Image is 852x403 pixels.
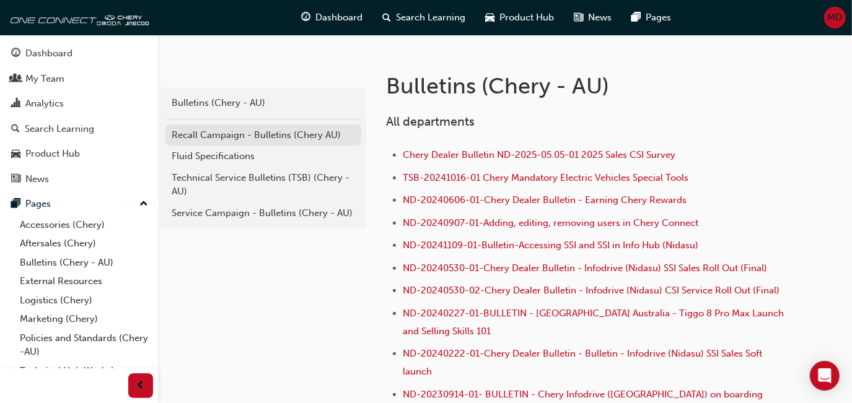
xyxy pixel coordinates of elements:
[11,149,20,160] span: car-icon
[5,67,153,90] a: My Team
[292,5,373,30] a: guage-iconDashboard
[165,124,361,146] a: Recall Campaign - Bulletins (Chery AU)
[316,11,363,25] span: Dashboard
[15,291,153,310] a: Logistics (Chery)
[11,124,20,135] span: search-icon
[476,5,564,30] a: car-iconProduct Hub
[589,11,612,25] span: News
[6,5,149,30] img: oneconnect
[403,262,767,274] a: ND-20240530-01-Chery Dealer Bulletin - Infodrive (Nidasu) SSI Sales Roll Out (Final)
[5,193,153,215] button: Pages
[165,167,361,202] a: Technical Service Bulletins (TSB) (Chery - AU)
[486,10,495,25] span: car-icon
[403,348,765,377] a: ND-20240222-01-Chery Dealer Bulletin - Bulletin - Infodrive (Nidasu) SSI Sales Soft launch
[15,253,153,272] a: Bulletins (Chery - AU)
[574,10,584,25] span: news-icon
[302,10,311,25] span: guage-icon
[11,98,20,110] span: chart-icon
[403,308,786,337] a: ND-20240227-01-BULLETIN - [GEOGRAPHIC_DATA] Australia - Tiggo 8 Pro Max Launch and Selling Skills...
[25,197,51,211] div: Pages
[646,11,672,25] span: Pages
[15,272,153,291] a: External Resources
[11,74,20,85] span: people-icon
[172,206,355,220] div: Service Campaign - Bulletins (Chery - AU)
[397,11,466,25] span: Search Learning
[11,174,20,185] span: news-icon
[165,202,361,224] a: Service Campaign - Bulletins (Chery - AU)
[172,171,355,199] div: Technical Service Bulletins (TSB) (Chery - AU)
[165,92,361,114] a: Bulletins (Chery - AU)
[403,217,698,228] a: ND-20240907-01-Adding, editing, removing users in Chery Connect
[172,149,355,163] div: Fluid Specifications
[172,96,355,110] div: Bulletins (Chery - AU)
[386,115,475,129] span: All departments
[564,5,622,30] a: news-iconNews
[25,97,64,111] div: Analytics
[828,11,843,25] span: MD
[403,172,688,183] a: TSB-20241016-01 Chery Mandatory Electric Vehicles Special Tools
[403,194,687,206] a: ND-20240606-01-Chery Dealer Bulletin - Earning Chery Rewards
[165,145,361,167] a: Fluid Specifications
[824,7,846,28] button: MD
[373,5,476,30] a: search-iconSearch Learning
[5,40,153,193] button: DashboardMy TeamAnalyticsSearch LearningProduct HubNews
[383,10,392,25] span: search-icon
[5,168,153,191] a: News
[403,240,698,251] a: ND-20241109-01-Bulletin-Accessing SSI and SSI in Info Hub (Nidasu)
[386,72,758,100] h1: Bulletins (Chery - AU)
[622,5,682,30] a: pages-iconPages
[25,46,72,61] div: Dashboard
[5,142,153,165] a: Product Hub
[500,11,555,25] span: Product Hub
[5,118,153,141] a: Search Learning
[139,196,148,212] span: up-icon
[25,122,94,136] div: Search Learning
[25,172,49,186] div: News
[5,92,153,115] a: Analytics
[403,285,780,296] a: ND-20240530-02-Chery Dealer Bulletin - Infodrive (Nidasu) CSI Service Roll Out (Final)
[15,310,153,329] a: Marketing (Chery)
[632,10,641,25] span: pages-icon
[25,147,80,161] div: Product Hub
[11,199,20,210] span: pages-icon
[810,361,840,391] div: Open Intercom Messenger
[5,42,153,65] a: Dashboard
[15,215,153,235] a: Accessories (Chery)
[136,378,146,394] span: prev-icon
[15,362,153,394] a: Technical Hub Workshop information
[172,128,355,142] div: Recall Campaign - Bulletins (Chery AU)
[11,48,20,59] span: guage-icon
[15,234,153,253] a: Aftersales (Chery)
[15,329,153,362] a: Policies and Standards (Chery -AU)
[403,389,763,400] a: ND-20230914-01- BULLETIN - Chery Infodrive ([GEOGRAPHIC_DATA]) on boarding
[25,72,64,86] div: My Team
[403,149,675,160] a: Chery Dealer Bulletin ND-2025-05.05-01 2025 Sales CSI Survey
